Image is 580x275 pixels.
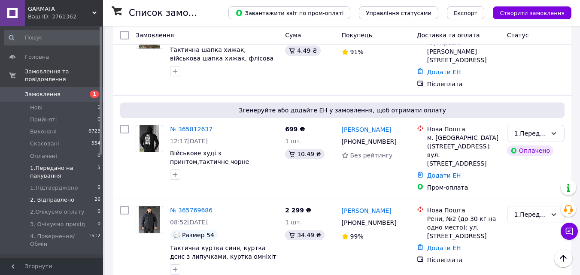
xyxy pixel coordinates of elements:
button: Наверх [554,249,572,267]
span: Прийняті [30,116,57,124]
a: № 365812637 [170,126,213,133]
span: 0 [97,152,100,160]
span: 0 [97,184,100,192]
span: 2. Відправлено [30,196,74,204]
span: Замовлення [136,32,174,39]
div: Ваш ID: 3761362 [28,13,103,21]
span: Размер 54 [182,232,214,239]
span: 1.Підтверджено [30,184,78,192]
a: № 365769686 [170,207,213,214]
span: 3. Очікуємо прихід [30,221,85,228]
span: Cума [285,32,301,39]
span: Виконані [30,128,57,136]
div: [PHONE_NUMBER] [340,136,398,148]
div: [PHONE_NUMBER] [340,217,398,229]
span: 0 [97,221,100,228]
span: Експорт [454,10,478,16]
span: 2 299 ₴ [285,207,311,214]
a: Військове худі з принтом,тактичне чорне худі,чоловіча військова толстовка кофта з принтом,толстов... [170,150,257,199]
a: [PERSON_NAME] [342,206,392,215]
a: [PERSON_NAME] [342,125,392,134]
a: Тактична шапка хижак, військова шапка хижак, флісова шапка нгу, шапка з гербом хижак, шапка хижак... [170,46,273,79]
button: Управління статусами [359,6,438,19]
span: 26 [94,196,100,204]
span: Доставка та оплата [417,32,480,39]
span: Завантажити звіт по пром-оплаті [235,9,343,17]
button: Чат з покупцем [561,223,578,240]
div: Нова Пошта [427,125,500,133]
button: Завантажити звіт по пром-оплаті [228,6,350,19]
span: Замовлення [25,91,61,98]
span: 1 шт. [285,138,302,145]
span: Згенеруйте або додайте ЕН у замовлення, щоб отримати оплату [124,106,561,115]
span: Замовлення та повідомлення [25,68,103,83]
a: Додати ЕН [427,172,461,179]
img: Фото товару [139,206,160,233]
span: 4. Повернення/Обмін [30,233,88,248]
span: Скасовані [30,140,59,148]
span: 91% [350,48,364,55]
span: 1.Передано на пакування [30,164,97,180]
span: 99% [350,233,364,240]
span: 08:52[DATE] [170,219,208,226]
span: 1 [97,104,100,112]
span: 554 [91,140,100,148]
span: Статус [507,32,529,39]
span: Покупець [342,32,372,39]
div: 34.49 ₴ [285,230,324,240]
input: Пошук [4,30,101,45]
span: 2.Очікуємо оплату [30,208,85,216]
span: Головна [25,53,49,61]
div: Рени, №2 (до 30 кг на одно место): ул. [STREET_ADDRESS] [427,215,500,240]
a: Додати ЕН [427,69,461,76]
span: 5 [97,164,100,180]
img: :speech_balloon: [173,232,180,239]
span: 0 [97,116,100,124]
h1: Список замовлень [129,8,216,18]
span: Оплачені [30,152,57,160]
a: Фото товару [136,206,163,233]
span: 1 [90,91,99,98]
span: 6723 [88,128,100,136]
div: 1.Передано на пакування [514,210,547,219]
div: Оплачено [507,145,553,156]
div: Чернигов, №22 (до 10 кг): просп. [PERSON_NAME][STREET_ADDRESS] [427,30,500,64]
span: 699 ₴ [285,126,305,133]
div: Післяплата [427,256,500,264]
a: Створити замовлення [484,9,571,16]
span: GARMATA [28,5,92,13]
a: Додати ЕН [427,245,461,251]
div: Післяплата [427,80,500,88]
div: м. [GEOGRAPHIC_DATA] ([STREET_ADDRESS]: вул. [STREET_ADDRESS] [427,133,500,168]
span: Створити замовлення [500,10,565,16]
div: Пром-оплата [427,183,500,192]
span: 1512 [88,233,100,248]
button: Експорт [447,6,485,19]
div: 1.Передано на пакування [514,129,547,138]
span: 0 [97,208,100,216]
span: Управління статусами [366,10,431,16]
div: 10.49 ₴ [285,149,324,159]
div: Нова Пошта [427,206,500,215]
span: 12:17[DATE] [170,138,208,145]
a: Фото товару [136,125,163,152]
div: 4.49 ₴ [285,45,320,56]
button: Створити замовлення [493,6,571,19]
img: Фото товару [140,125,160,152]
span: Нові [30,104,43,112]
span: 1 шт. [285,219,302,226]
span: Без рейтингу [350,152,393,159]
